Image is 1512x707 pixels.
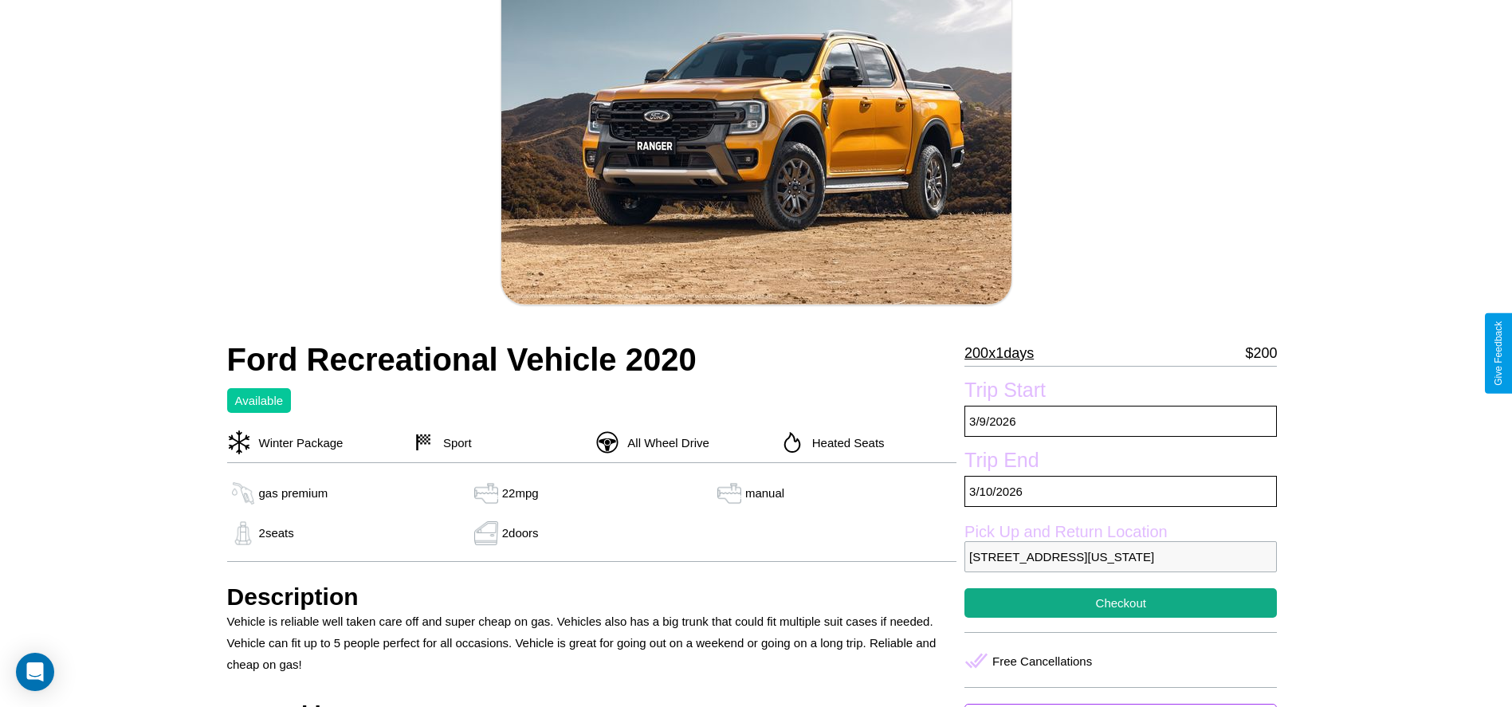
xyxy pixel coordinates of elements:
p: 200 x 1 days [964,340,1034,366]
p: Sport [435,432,472,454]
label: Trip Start [964,379,1277,406]
label: Trip End [964,449,1277,476]
img: gas [470,481,502,505]
p: All Wheel Drive [619,432,709,454]
p: 22 mpg [502,482,539,504]
img: gas [227,481,259,505]
img: gas [227,521,259,545]
p: 3 / 9 / 2026 [964,406,1277,437]
button: Checkout [964,588,1277,618]
h3: Description [227,583,957,611]
img: gas [470,521,502,545]
div: Open Intercom Messenger [16,653,54,691]
p: 3 / 10 / 2026 [964,476,1277,507]
p: Vehicle is reliable well taken care off and super cheap on gas. Vehicles also has a big trunk tha... [227,611,957,675]
p: Available [235,390,284,411]
img: gas [713,481,745,505]
p: gas premium [259,482,328,504]
p: 2 seats [259,522,294,544]
p: 2 doors [502,522,539,544]
p: Free Cancellations [992,650,1092,672]
p: [STREET_ADDRESS][US_STATE] [964,541,1277,572]
label: Pick Up and Return Location [964,523,1277,541]
h2: Ford Recreational Vehicle 2020 [227,342,957,378]
p: $ 200 [1245,340,1277,366]
div: Give Feedback [1493,321,1504,386]
p: Heated Seats [804,432,885,454]
p: manual [745,482,784,504]
p: Winter Package [251,432,344,454]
